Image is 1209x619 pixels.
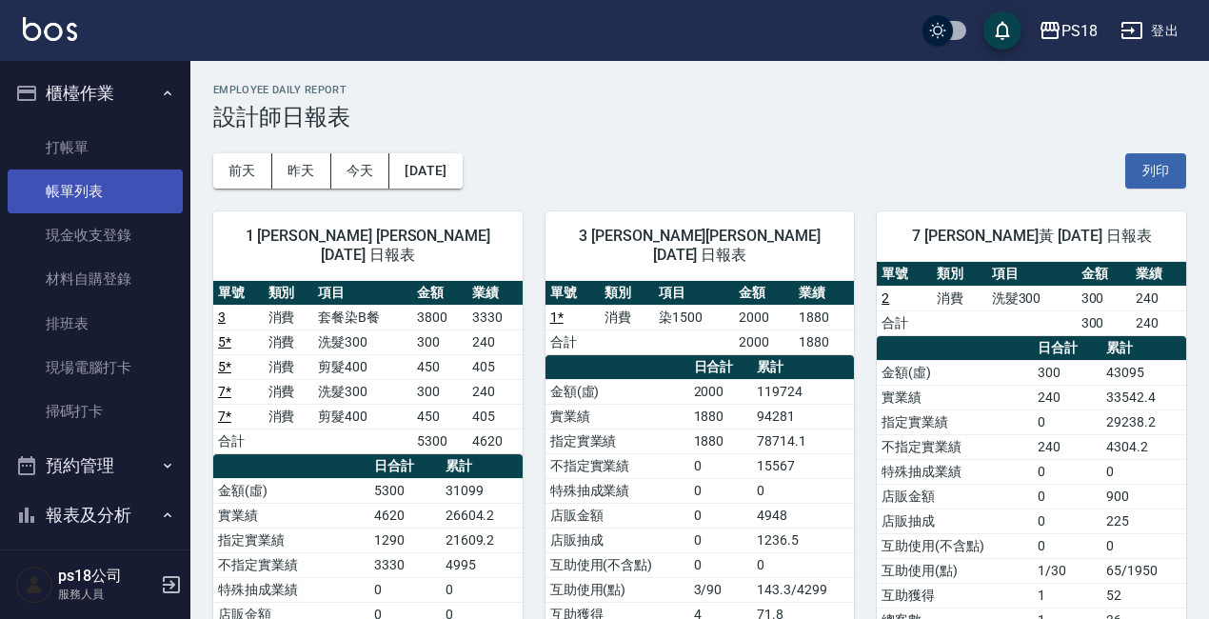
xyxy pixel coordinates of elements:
[689,577,753,602] td: 3/90
[752,503,854,528] td: 4948
[752,478,854,503] td: 0
[568,227,832,265] span: 3 [PERSON_NAME][PERSON_NAME] [DATE] 日報表
[1131,310,1186,335] td: 240
[1101,484,1186,509] td: 900
[313,281,412,306] th: 項目
[1101,509,1186,533] td: 225
[441,552,523,577] td: 4995
[264,281,314,306] th: 類別
[369,503,441,528] td: 4620
[545,429,689,453] td: 指定實業績
[467,354,523,379] td: 405
[877,558,1033,583] td: 互助使用(點)
[441,478,523,503] td: 31099
[412,429,467,453] td: 5300
[369,454,441,479] th: 日合計
[8,490,183,540] button: 報表及分析
[689,478,753,503] td: 0
[8,170,183,213] a: 帳單列表
[8,213,183,257] a: 現金收支登錄
[882,290,889,306] a: 2
[1101,459,1186,484] td: 0
[369,552,441,577] td: 3330
[752,404,854,429] td: 94281
[412,404,467,429] td: 450
[545,379,689,404] td: 金額(虛)
[689,453,753,478] td: 0
[1033,533,1101,558] td: 0
[545,281,600,306] th: 單號
[264,305,314,329] td: 消費
[441,503,523,528] td: 26604.2
[545,478,689,503] td: 特殊抽成業績
[412,354,467,379] td: 450
[369,577,441,602] td: 0
[369,528,441,552] td: 1290
[1131,286,1186,310] td: 240
[877,509,1033,533] td: 店販抽成
[877,385,1033,409] td: 實業績
[8,346,183,389] a: 現場電腦打卡
[1031,11,1105,50] button: PS18
[213,528,369,552] td: 指定實業績
[794,281,854,306] th: 業績
[877,533,1033,558] td: 互助使用(不含點)
[1101,434,1186,459] td: 4304.2
[213,577,369,602] td: 特殊抽成業績
[58,567,155,586] h5: ps18公司
[689,503,753,528] td: 0
[467,329,523,354] td: 240
[987,286,1077,310] td: 洗髮300
[467,305,523,329] td: 3330
[15,566,53,604] img: Person
[545,329,600,354] td: 合計
[1101,409,1186,434] td: 29238.2
[752,355,854,380] th: 累計
[1101,336,1186,361] th: 累計
[877,409,1033,434] td: 指定實業績
[545,528,689,552] td: 店販抽成
[264,379,314,404] td: 消費
[313,305,412,329] td: 套餐染B餐
[272,153,331,189] button: 昨天
[1033,385,1101,409] td: 240
[412,379,467,404] td: 300
[877,360,1033,385] td: 金額(虛)
[689,355,753,380] th: 日合計
[1033,409,1101,434] td: 0
[331,153,390,189] button: 今天
[1033,583,1101,608] td: 1
[264,329,314,354] td: 消費
[1077,310,1132,335] td: 300
[1101,583,1186,608] td: 52
[213,478,369,503] td: 金額(虛)
[734,329,794,354] td: 2000
[654,281,734,306] th: 項目
[8,126,183,170] a: 打帳單
[441,454,523,479] th: 累計
[752,453,854,478] td: 15567
[8,257,183,301] a: 材料自購登錄
[1033,434,1101,459] td: 240
[1033,336,1101,361] th: 日合計
[877,310,932,335] td: 合計
[545,281,855,355] table: a dense table
[545,453,689,478] td: 不指定實業績
[8,302,183,346] a: 排班表
[441,577,523,602] td: 0
[213,104,1186,130] h3: 設計師日報表
[794,329,854,354] td: 1880
[600,305,654,329] td: 消費
[900,227,1163,246] span: 7 [PERSON_NAME]黃 [DATE] 日報表
[654,305,734,329] td: 染1500
[877,484,1033,509] td: 店販金額
[545,552,689,577] td: 互助使用(不含點)
[1033,484,1101,509] td: 0
[1033,459,1101,484] td: 0
[1077,286,1132,310] td: 300
[932,286,987,310] td: 消費
[1061,19,1098,43] div: PS18
[794,305,854,329] td: 1880
[58,586,155,603] p: 服務人員
[689,528,753,552] td: 0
